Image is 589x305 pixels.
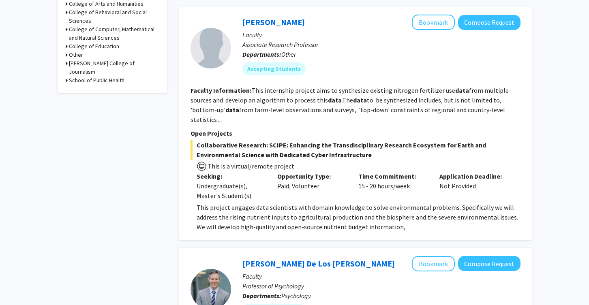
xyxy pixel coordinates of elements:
[242,62,306,75] mat-chip: Accepting Students
[191,86,509,124] fg-read-more: This internship project aims to synthesize existing nitrogen fertilizer use from multiple sources...
[281,292,311,300] span: Psychology
[69,25,159,42] h3: College of Computer, Mathematical and Natural Sciences
[191,128,520,138] p: Open Projects
[6,269,34,299] iframe: Chat
[281,50,296,58] span: Other
[69,8,159,25] h3: College of Behavioral and Social Sciences
[242,50,281,58] b: Departments:
[458,256,520,271] button: Compose Request to Andres De Los Reyes
[328,96,342,104] b: data
[242,17,305,27] a: [PERSON_NAME]
[225,106,239,114] b: data
[433,171,514,200] div: Not Provided
[271,171,352,200] div: Paid, Volunteer
[242,271,520,281] p: Faculty
[69,59,159,76] h3: [PERSON_NAME] College of Journalism
[439,171,508,181] p: Application Deadline:
[191,140,520,160] span: Collaborative Research: SCIPE: Enhancing the Transdisciplinary Research Ecosystem for Earth and E...
[207,162,294,170] span: This is a virtual/remote project
[458,15,520,30] button: Compose Request to Dong Liang
[277,171,346,181] p: Opportunity Type:
[69,76,124,85] h3: School of Public Health
[242,40,520,49] p: Associate Research Professor
[69,42,119,51] h3: College of Education
[412,15,455,30] button: Add Dong Liang to Bookmarks
[353,96,367,104] b: data
[358,171,427,181] p: Time Commitment:
[69,51,83,59] h3: Other
[352,171,433,200] div: 15 - 20 hours/week
[242,292,281,300] b: Departments:
[242,281,520,291] p: Professor of Psychology
[242,258,395,269] a: [PERSON_NAME] De Los [PERSON_NAME]
[455,86,469,94] b: data
[197,181,266,200] div: Undergraduate(s), Master's Student(s)
[197,171,266,181] p: Seeking:
[412,256,455,271] button: Add Andres De Los Reyes to Bookmarks
[197,203,520,232] p: This project engages data scientists with domain knowledge to solve environmental problems. Speci...
[242,30,520,40] p: Faculty
[191,86,251,94] b: Faculty Information:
